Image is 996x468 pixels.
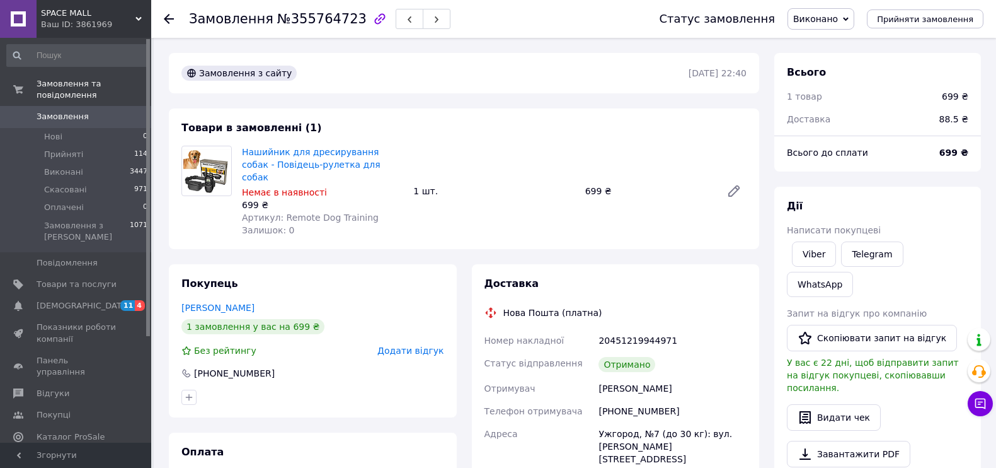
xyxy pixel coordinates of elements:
span: 1071 [130,220,147,243]
span: Отримувач [484,383,535,394]
div: [PHONE_NUMBER] [193,367,276,380]
span: №355764723 [277,11,367,26]
span: Прийняти замовлення [877,15,973,24]
span: Залишок: 0 [242,225,295,235]
span: 971 [134,184,147,196]
input: Пошук [6,44,149,67]
span: Оплачені [44,202,84,213]
span: Телефон отримувача [484,406,583,416]
div: Нова Пошта (платна) [500,307,605,319]
div: Ваш ID: 3861969 [41,19,151,30]
span: Повідомлення [37,257,98,269]
div: 699 ₴ [242,199,403,211]
button: Прийняти замовлення [867,9,983,28]
span: Панель управління [37,355,117,378]
button: Видати чек [787,404,881,431]
span: Без рейтингу [194,346,256,356]
span: Замовлення [189,11,273,26]
span: Написати покупцеві [787,225,881,235]
span: Доставка [484,278,539,290]
span: У вас є 22 дні, щоб відправити запит на відгук покупцеві, скопіювавши посилання. [787,358,959,393]
span: Прийняті [44,149,83,160]
span: 1 товар [787,91,822,102]
span: 4 [135,300,145,311]
a: Нашийник для дресирування собак - Повідець-рулетка для собак [242,147,381,182]
span: 114 [134,149,147,160]
span: 3447 [130,167,147,178]
div: Замовлення з сайту [181,66,297,81]
span: Товари та послуги [37,279,117,290]
a: Telegram [841,242,903,267]
a: Viber [792,242,836,267]
span: Статус відправлення [484,358,583,368]
span: Покупці [37,409,71,421]
span: Покупець [181,278,238,290]
span: Всього [787,66,826,78]
span: Замовлення та повідомлення [37,78,151,101]
span: Виконані [44,167,83,178]
div: Отримано [598,357,655,372]
span: 0 [143,202,147,213]
button: Скопіювати запит на відгук [787,325,957,351]
span: Замовлення з [PERSON_NAME] [44,220,130,243]
span: Немає в наявності [242,187,327,197]
span: Оплата [181,446,224,458]
span: Товари в замовленні (1) [181,122,322,134]
a: Редагувати [721,178,747,204]
span: Всього до сплати [787,148,868,158]
span: Номер накладної [484,336,564,346]
div: 1 замовлення у вас на 699 ₴ [181,319,324,334]
span: Адреса [484,429,518,439]
b: 699 ₴ [939,148,968,158]
div: 699 ₴ [580,182,716,200]
span: Нові [44,131,62,143]
img: Нашийник для дресирування собак - Повідець-рулетка для собак [182,146,231,196]
span: 0 [143,131,147,143]
span: Додати відгук [377,346,444,356]
span: Відгуки [37,388,69,399]
span: Каталог ProSale [37,431,105,443]
span: SPACE MALL [41,8,135,19]
span: [DEMOGRAPHIC_DATA] [37,300,130,312]
div: 699 ₴ [942,90,968,103]
div: 20451219944971 [596,329,749,352]
div: [PHONE_NUMBER] [596,400,749,423]
span: Запит на відгук про компанію [787,308,927,319]
span: Показники роботи компанії [37,322,117,344]
span: Замовлення [37,111,89,122]
span: Виконано [793,14,838,24]
a: WhatsApp [787,272,853,297]
a: Завантажити PDF [787,441,910,467]
div: Повернутися назад [164,13,174,25]
a: [PERSON_NAME] [181,303,255,313]
span: Артикул: Remote Dog Training [242,213,379,223]
span: Доставка [787,114,830,124]
div: 88.5 ₴ [932,105,976,133]
button: Чат з покупцем [968,391,993,416]
div: Статус замовлення [659,13,775,25]
span: Скасовані [44,184,87,196]
time: [DATE] 22:40 [689,68,747,78]
span: 11 [120,300,135,311]
div: 1 шт. [408,182,580,200]
span: Дії [787,200,803,212]
div: [PERSON_NAME] [596,377,749,400]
